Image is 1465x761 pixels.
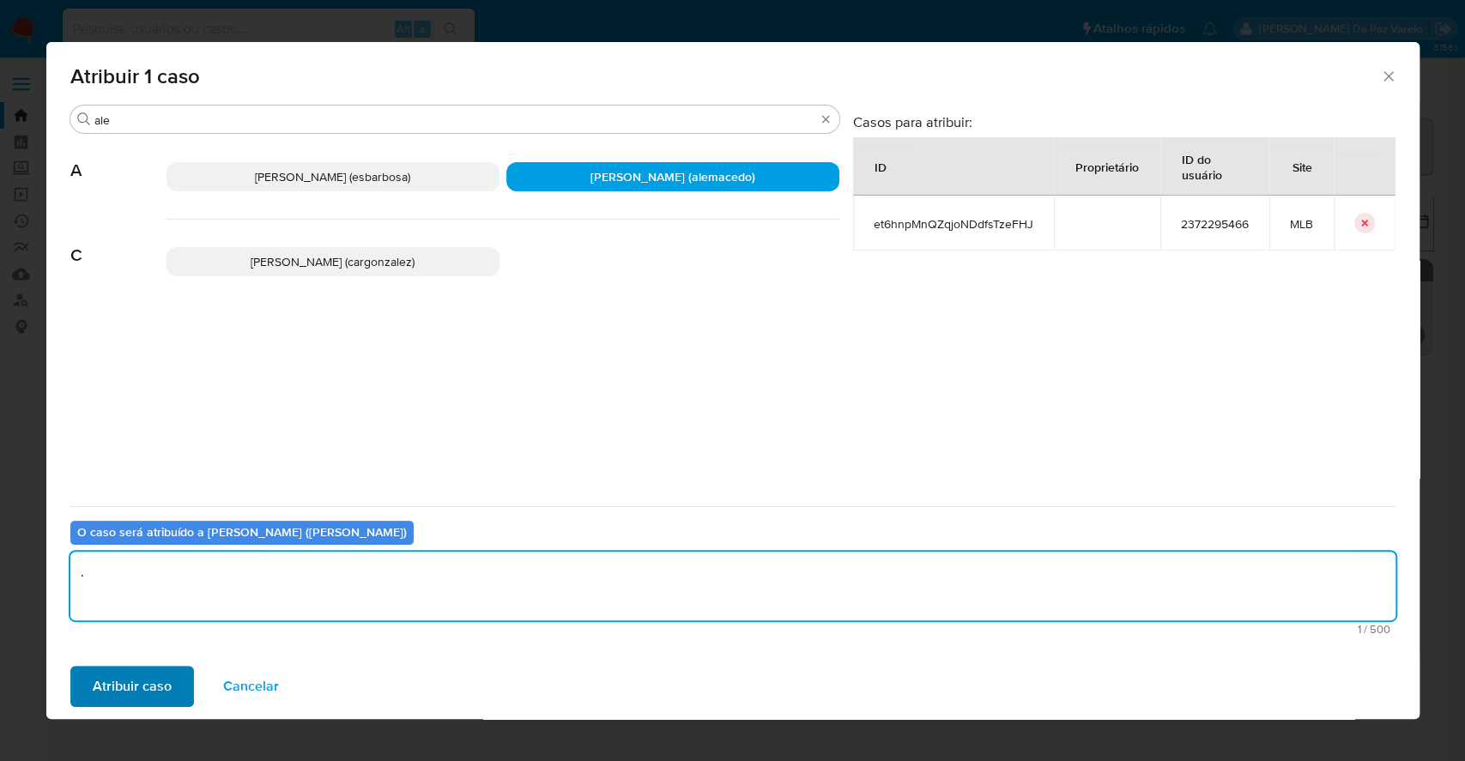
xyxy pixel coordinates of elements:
[93,667,172,705] span: Atribuir caso
[70,552,1395,620] textarea: .
[166,247,499,276] div: [PERSON_NAME] (cargonzalez)
[853,113,1395,130] h3: Casos para atribuir:
[590,168,755,185] span: [PERSON_NAME] (alemacedo)
[1380,68,1395,83] button: Fechar a janela
[76,624,1390,635] span: Máximo de 500 caracteres
[255,168,410,185] span: [PERSON_NAME] (esbarbosa)
[46,42,1420,719] div: assign-modal
[506,162,839,191] div: [PERSON_NAME] (alemacedo)
[1290,216,1313,232] span: MLB
[854,146,907,187] div: ID
[201,666,301,707] button: Cancelar
[819,112,832,126] button: Apagar busca
[77,523,407,541] b: O caso será atribuído a [PERSON_NAME] ([PERSON_NAME])
[1181,216,1249,232] span: 2372295466
[70,135,166,181] span: A
[77,112,91,126] button: Procurar
[70,220,166,266] span: C
[1354,213,1375,233] button: icon-button
[166,162,499,191] div: [PERSON_NAME] (esbarbosa)
[1272,146,1333,187] div: Site
[1055,146,1159,187] div: Proprietário
[70,666,194,707] button: Atribuir caso
[94,112,815,128] input: Analista de pesquisa
[251,253,415,270] span: [PERSON_NAME] (cargonzalez)
[223,667,279,705] span: Cancelar
[1161,138,1268,195] div: ID do usuário
[70,66,1381,87] span: Atribuir 1 caso
[874,216,1033,232] span: et6hnpMnQZqjoNDdfsTzeFHJ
